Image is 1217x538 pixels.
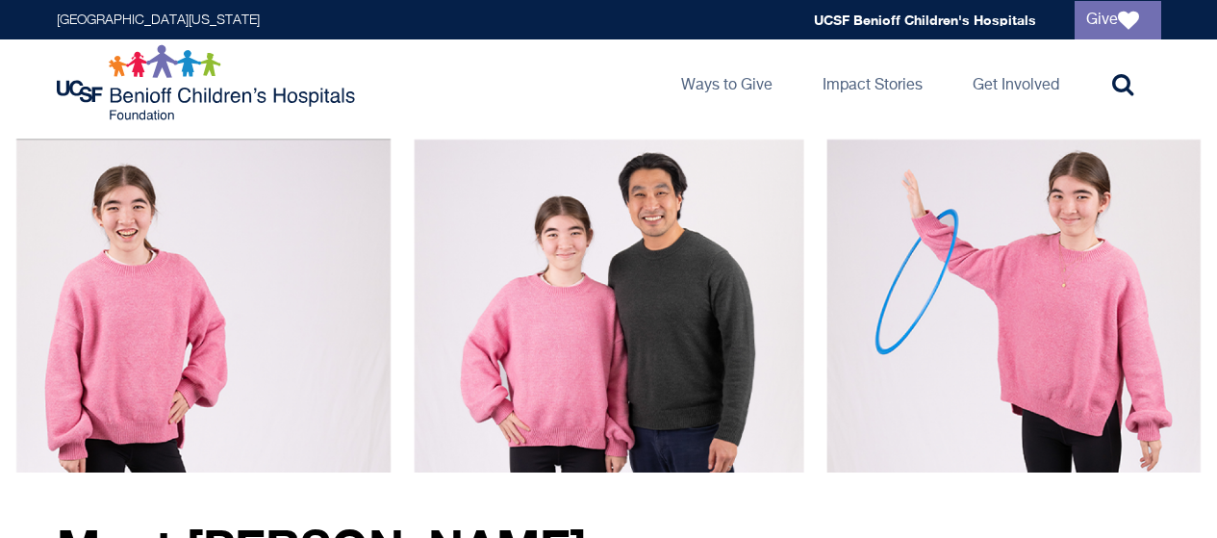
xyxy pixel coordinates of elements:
[57,44,360,121] img: Logo for UCSF Benioff Children's Hospitals Foundation
[666,39,788,126] a: Ways to Give
[1075,1,1161,39] a: Give
[814,12,1036,28] a: UCSF Benioff Children's Hospitals
[57,13,260,27] a: [GEOGRAPHIC_DATA][US_STATE]
[807,39,938,126] a: Impact Stories
[957,39,1075,126] a: Get Involved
